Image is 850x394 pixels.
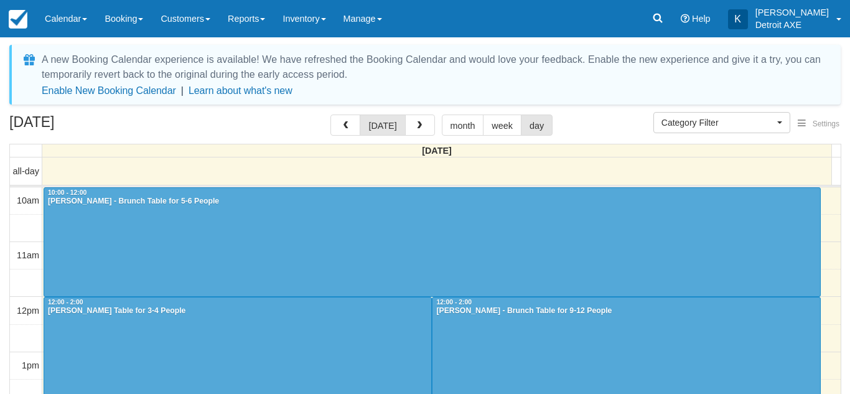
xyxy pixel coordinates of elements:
[9,10,27,29] img: checkfront-main-nav-mini-logo.png
[48,299,83,306] span: 12:00 - 2:00
[42,85,176,97] button: Enable New Booking Calendar
[13,166,39,176] span: all-day
[436,306,816,316] div: [PERSON_NAME] - Brunch Table for 9-12 People
[47,197,817,207] div: [PERSON_NAME] - Brunch Table for 5-6 People
[17,306,39,316] span: 12pm
[661,116,774,129] span: Category Filter
[47,306,428,316] div: [PERSON_NAME] Table for 3-4 People
[681,14,689,23] i: Help
[790,115,847,133] button: Settings
[48,189,86,196] span: 10:00 - 12:00
[521,115,553,136] button: day
[17,250,39,260] span: 11am
[755,19,829,31] p: Detroit AXE
[42,52,826,82] div: A new Booking Calendar experience is available! We have refreshed the Booking Calendar and would ...
[483,115,521,136] button: week
[22,360,39,370] span: 1pm
[653,112,790,133] button: Category Filter
[442,115,484,136] button: month
[44,187,821,297] a: 10:00 - 12:00[PERSON_NAME] - Brunch Table for 5-6 People
[728,9,748,29] div: K
[9,115,167,138] h2: [DATE]
[813,120,839,128] span: Settings
[755,6,829,19] p: [PERSON_NAME]
[436,299,472,306] span: 12:00 - 2:00
[181,85,184,96] span: |
[189,85,292,96] a: Learn about what's new
[360,115,405,136] button: [DATE]
[17,195,39,205] span: 10am
[692,14,711,24] span: Help
[422,146,452,156] span: [DATE]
